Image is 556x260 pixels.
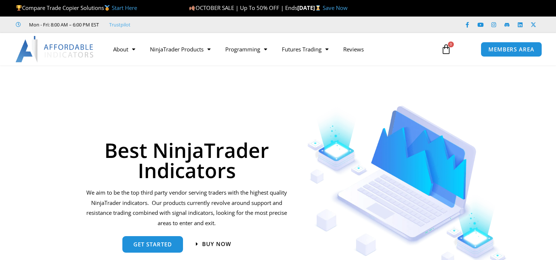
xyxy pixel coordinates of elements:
img: ⌛ [315,5,321,11]
nav: Menu [106,41,434,58]
a: NinjaTrader Products [143,41,218,58]
h1: Best NinjaTrader Indicators [85,140,288,180]
span: Compare Trade Copier Solutions [16,4,137,11]
a: MEMBERS AREA [481,42,542,57]
img: 🏆 [16,5,22,11]
a: Trustpilot [109,20,130,29]
a: Futures Trading [275,41,336,58]
img: 🥇 [104,5,110,11]
span: get started [133,242,172,247]
strong: [DATE] [297,4,323,11]
a: Buy now [196,241,231,247]
img: 🍂 [189,5,195,11]
a: About [106,41,143,58]
span: OCTOBER SALE | Up To 50% OFF | Ends [189,4,297,11]
a: get started [122,236,183,253]
span: 0 [448,41,454,47]
span: Mon - Fri: 8:00 AM – 6:00 PM EST [27,20,99,29]
a: Save Now [323,4,348,11]
span: Buy now [202,241,231,247]
a: Reviews [336,41,371,58]
img: LogoAI | Affordable Indicators – NinjaTrader [15,36,94,62]
span: MEMBERS AREA [488,47,534,52]
a: Start Here [112,4,137,11]
a: 0 [430,39,462,60]
a: Programming [218,41,275,58]
p: We aim to be the top third party vendor serving traders with the highest quality NinjaTrader indi... [85,188,288,228]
